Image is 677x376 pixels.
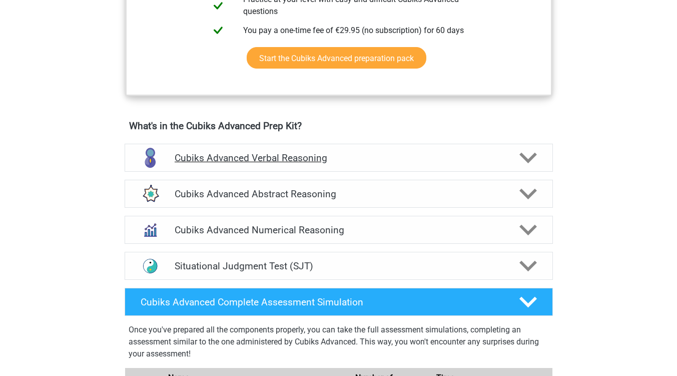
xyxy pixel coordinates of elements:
img: verbal reasoning [137,145,163,171]
font: What's in the Cubiks Advanced Prep Kit? [129,120,302,132]
font: Once you've prepared all the components properly, you can take the full assessment simulations, c... [129,325,539,358]
img: numerical reasoning [137,217,163,243]
font: Situational Judgment Test (SJT) [175,260,313,272]
font: Cubiks Advanced Numerical Reasoning [175,224,344,236]
img: figure series [137,181,163,207]
font: Cubiks Advanced Verbal Reasoning [175,152,327,164]
font: Cubiks Advanced Complete Assessment Simulation [141,296,363,308]
img: situational judgment test [137,253,163,279]
a: numerical reasoning Cubiks Advanced Numerical Reasoning [121,216,557,244]
a: situational judgment test Situational Judgment Test (SJT) [121,252,557,280]
font: Cubiks Advanced Abstract Reasoning [175,188,336,200]
a: verbal reasoning Cubiks Advanced Verbal Reasoning [121,144,557,172]
a: Start the Cubiks Advanced preparation pack [247,47,426,69]
a: figure series Cubiks Advanced Abstract Reasoning [121,180,557,208]
a: Cubiks Advanced Complete Assessment Simulation [121,288,557,316]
